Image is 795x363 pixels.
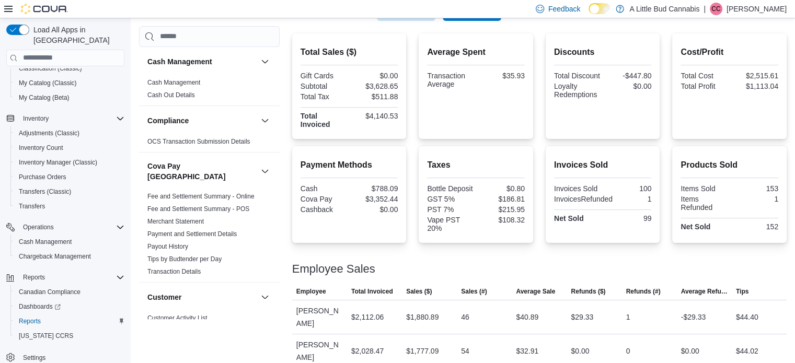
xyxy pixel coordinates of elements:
[147,138,250,145] a: OCS Transaction Submission Details
[605,214,651,223] div: 99
[10,61,129,76] button: Classification (Classic)
[10,126,129,140] button: Adjustments (Classic)
[15,200,124,213] span: Transfers
[15,91,74,104] a: My Catalog (Beta)
[19,302,61,311] span: Dashboards
[605,72,651,80] div: -$447.80
[147,218,204,225] a: Merchant Statement
[589,3,610,14] input: Dark Mode
[554,46,652,58] h2: Discounts
[10,329,129,343] button: [US_STATE] CCRS
[554,72,601,80] div: Total Discount
[19,271,124,284] span: Reports
[427,72,474,88] div: Transaction Average
[681,223,710,231] strong: Net Sold
[516,345,538,357] div: $32.91
[406,345,439,357] div: $1,777.09
[351,92,398,101] div: $511.88
[351,82,398,90] div: $3,628.65
[147,91,195,99] span: Cash Out Details
[259,165,271,178] button: Cova Pay [GEOGRAPHIC_DATA]
[571,345,589,357] div: $0.00
[15,286,85,298] a: Canadian Compliance
[10,314,129,329] button: Reports
[139,190,280,282] div: Cova Pay [GEOGRAPHIC_DATA]
[15,315,124,327] span: Reports
[427,216,474,232] div: Vape PST 20%
[10,184,129,199] button: Transfers (Classic)
[19,79,77,87] span: My Catalog (Classic)
[147,255,222,263] a: Tips by Budtender per Day
[478,72,525,80] div: $35.93
[516,311,538,323] div: $40.89
[23,223,54,231] span: Operations
[147,161,257,182] button: Cova Pay [GEOGRAPHIC_DATA]
[19,202,45,210] span: Transfers
[554,82,601,99] div: Loyalty Redemptions
[19,158,97,167] span: Inventory Manager (Classic)
[10,155,129,170] button: Inventory Manager (Classic)
[681,46,778,58] h2: Cost/Profit
[681,345,699,357] div: $0.00
[732,195,778,203] div: 1
[571,287,605,296] span: Refunds ($)
[478,195,525,203] div: $186.81
[554,184,601,193] div: Invoices Sold
[681,82,727,90] div: Total Profit
[10,235,129,249] button: Cash Management
[19,144,63,152] span: Inventory Count
[15,142,124,154] span: Inventory Count
[19,188,71,196] span: Transfers (Classic)
[605,184,651,193] div: 100
[19,221,58,233] button: Operations
[147,115,189,126] h3: Compliance
[571,311,593,323] div: $29.33
[147,137,250,146] span: OCS Transaction Submission Details
[147,56,257,67] button: Cash Management
[15,300,65,313] a: Dashboards
[10,140,129,155] button: Inventory Count
[626,311,630,323] div: 1
[29,25,124,45] span: Load All Apps in [GEOGRAPHIC_DATA]
[147,242,188,251] span: Payout History
[19,129,79,137] span: Adjustments (Classic)
[15,330,124,342] span: Washington CCRS
[554,214,584,223] strong: Net Sold
[19,332,73,340] span: [US_STATE] CCRS
[301,184,347,193] div: Cash
[681,72,727,80] div: Total Cost
[147,243,188,250] a: Payout History
[406,311,439,323] div: $1,880.89
[727,3,787,15] p: [PERSON_NAME]
[406,287,432,296] span: Sales ($)
[732,82,778,90] div: $1,113.04
[301,159,398,171] h2: Payment Methods
[2,111,129,126] button: Inventory
[2,270,129,285] button: Reports
[15,171,71,183] a: Purchase Orders
[461,345,469,357] div: 54
[23,114,49,123] span: Inventory
[15,185,124,198] span: Transfers (Classic)
[10,299,129,314] a: Dashboards
[19,288,80,296] span: Canadian Compliance
[147,205,249,213] span: Fee and Settlement Summary - POS
[681,287,728,296] span: Average Refund
[681,195,727,212] div: Items Refunded
[732,184,778,193] div: 153
[10,170,129,184] button: Purchase Orders
[427,184,474,193] div: Bottle Deposit
[147,230,237,238] span: Payment and Settlement Details
[736,311,758,323] div: $44.40
[15,156,124,169] span: Inventory Manager (Classic)
[15,315,45,327] a: Reports
[15,77,124,89] span: My Catalog (Classic)
[554,159,652,171] h2: Invoices Sold
[15,156,101,169] a: Inventory Manager (Classic)
[147,314,208,322] a: Customer Activity List
[605,82,651,90] div: $0.00
[15,127,84,139] a: Adjustments (Classic)
[629,3,699,15] p: A Little Bud Cannabis
[626,287,661,296] span: Refunds (#)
